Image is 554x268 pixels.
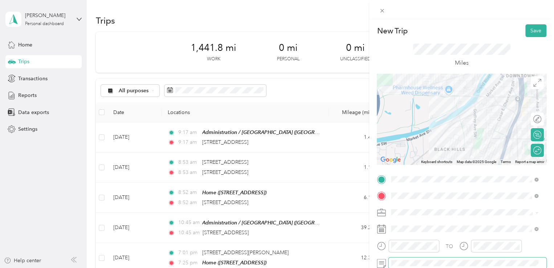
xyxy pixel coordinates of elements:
div: TO [446,243,453,250]
img: Google [379,155,403,165]
span: Map data ©2025 Google [457,160,496,164]
button: Save [525,24,546,37]
a: Terms (opens in new tab) [501,160,511,164]
button: Keyboard shortcuts [421,159,452,165]
a: Report a map error [515,160,544,164]
p: New Trip [377,26,407,36]
a: Open this area in Google Maps (opens a new window) [379,155,403,165]
iframe: Everlance-gr Chat Button Frame [513,227,554,268]
p: Miles [455,58,469,68]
